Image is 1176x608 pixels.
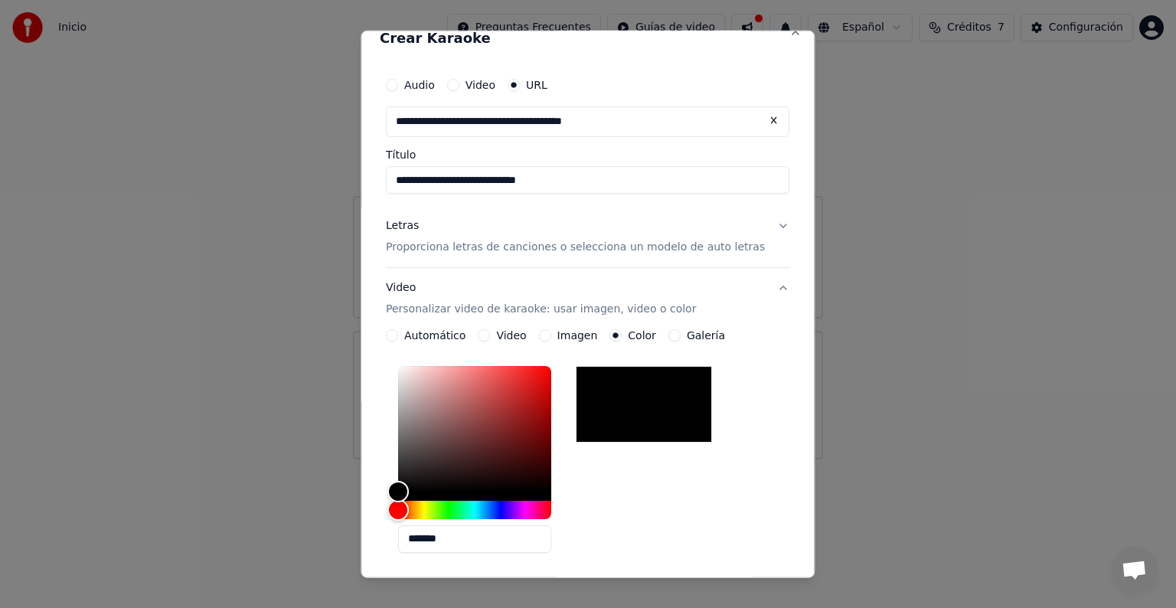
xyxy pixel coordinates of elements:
div: Video [386,280,696,317]
div: Hue [398,501,551,519]
label: Color [629,330,657,341]
label: Audio [404,80,435,90]
label: Imagen [557,330,598,341]
h2: Crear Karaoke [380,31,795,45]
p: Proporciona letras de canciones o selecciona un modelo de auto letras [386,240,765,255]
div: Letras [386,218,419,234]
label: Galería [687,330,725,341]
p: Personalizar video de karaoke: usar imagen, video o color [386,302,696,317]
div: Color [398,366,551,492]
button: LetrasProporciona letras de canciones o selecciona un modelo de auto letras [386,206,789,267]
label: Título [386,149,789,160]
label: URL [526,80,547,90]
label: Automático [404,330,465,341]
label: Video [465,80,495,90]
label: Video [497,330,527,341]
button: VideoPersonalizar video de karaoke: usar imagen, video o color [386,268,789,329]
